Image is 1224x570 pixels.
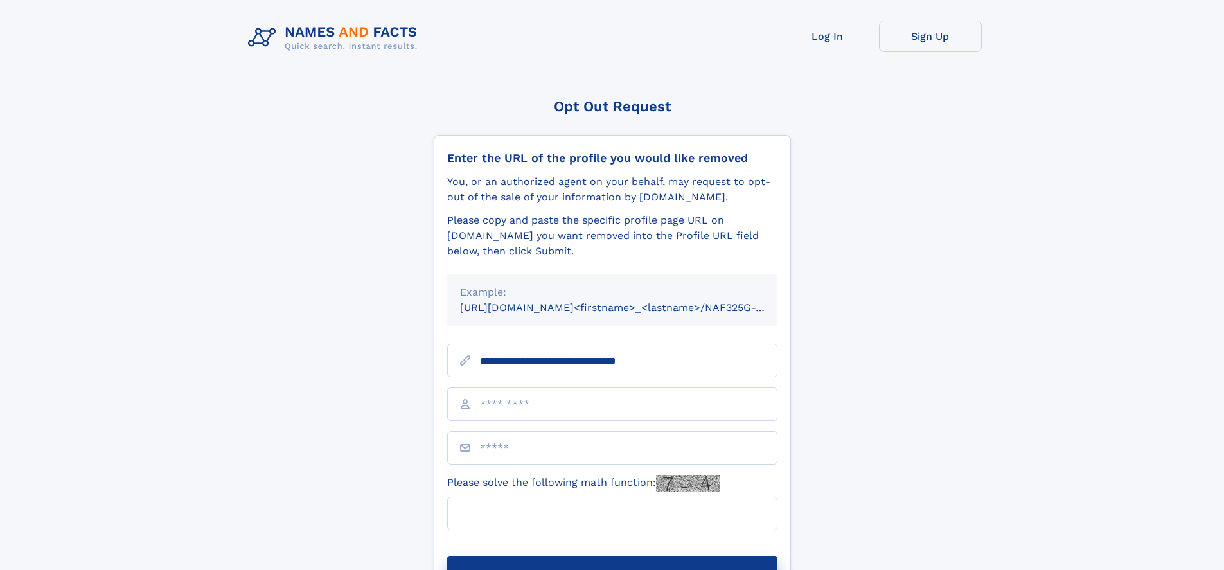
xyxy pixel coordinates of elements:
div: You, or an authorized agent on your behalf, may request to opt-out of the sale of your informatio... [447,174,777,205]
img: Logo Names and Facts [243,21,428,55]
div: Please copy and paste the specific profile page URL on [DOMAIN_NAME] you want removed into the Pr... [447,213,777,259]
a: Sign Up [879,21,982,52]
div: Opt Out Request [434,98,791,114]
div: Example: [460,285,765,300]
div: Enter the URL of the profile you would like removed [447,151,777,165]
a: Log In [776,21,879,52]
small: [URL][DOMAIN_NAME]<firstname>_<lastname>/NAF325G-xxxxxxxx [460,301,802,314]
label: Please solve the following math function: [447,475,720,492]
